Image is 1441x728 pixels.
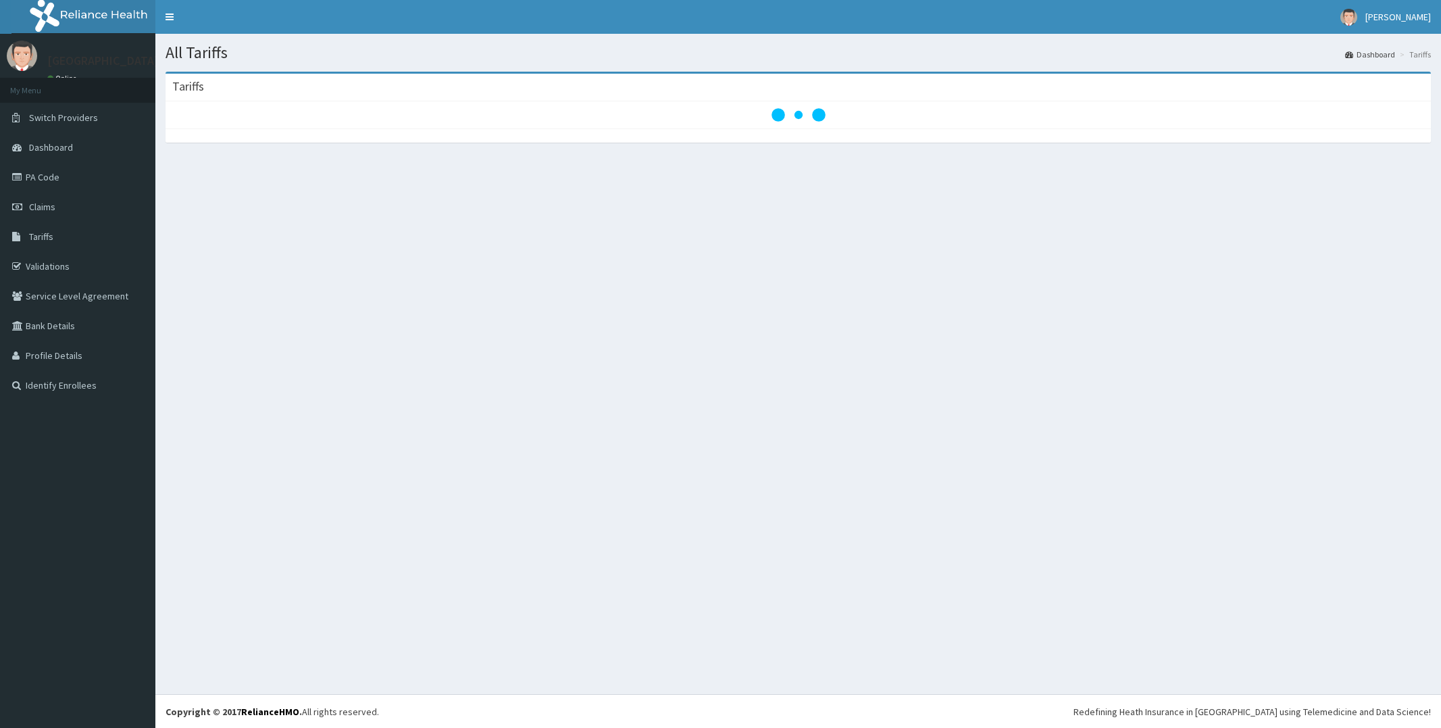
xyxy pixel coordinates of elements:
[241,706,299,718] a: RelianceHMO
[47,55,195,67] p: [GEOGRAPHIC_DATA] ABUJA
[29,230,53,243] span: Tariffs
[1365,11,1431,23] span: [PERSON_NAME]
[172,80,204,93] h3: Tariffs
[7,41,37,71] img: User Image
[1340,9,1357,26] img: User Image
[29,141,73,153] span: Dashboard
[29,112,98,124] span: Switch Providers
[1345,49,1395,60] a: Dashboard
[29,201,55,213] span: Claims
[166,44,1431,62] h1: All Tariffs
[1396,49,1431,60] li: Tariffs
[1073,705,1431,719] div: Redefining Heath Insurance in [GEOGRAPHIC_DATA] using Telemedicine and Data Science!
[166,706,302,718] strong: Copyright © 2017 .
[772,88,826,142] svg: audio-loading
[47,74,80,83] a: Online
